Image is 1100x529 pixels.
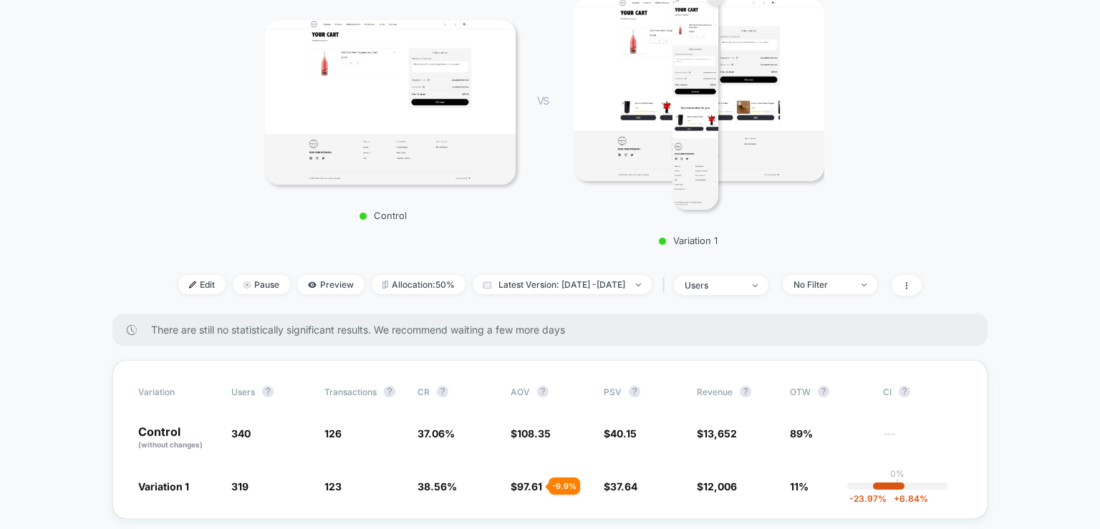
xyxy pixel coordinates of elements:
[324,427,342,440] span: 126
[883,386,962,397] span: CI
[740,386,751,397] button: ?
[265,20,516,184] img: Control main
[659,275,674,296] span: |
[418,427,455,440] span: 37.06 %
[629,386,640,397] button: ?
[517,480,542,492] span: 97.61
[887,493,928,504] span: 6.84 %
[178,275,226,294] span: Edit
[604,480,637,492] span: $
[610,427,637,440] span: 40.15
[324,480,342,492] span: 123
[473,275,652,294] span: Latest Version: [DATE] - [DATE]
[753,284,758,287] img: end
[894,493,899,504] span: +
[231,387,255,397] span: users
[685,280,742,291] div: users
[793,279,851,290] div: No Filter
[138,440,203,449] span: (without changes)
[703,427,737,440] span: 13,652
[563,235,814,246] p: Variation 1
[384,386,395,397] button: ?
[537,386,549,397] button: ?
[243,281,251,288] img: end
[849,493,887,504] span: -23.97 %
[262,386,274,397] button: ?
[418,480,457,492] span: 38.56 %
[790,480,809,492] span: 11%
[297,275,365,294] span: Preview
[189,281,196,288] img: edit
[437,386,448,397] button: ?
[883,429,962,450] span: ---
[636,283,641,286] img: end
[890,468,904,479] p: 0%
[549,477,580,495] div: - 9.9 %
[231,480,249,492] span: 319
[372,275,465,294] span: Allocation: 50%
[703,480,737,492] span: 12,006
[790,386,869,397] span: OTW
[896,479,899,490] p: |
[537,94,549,107] span: VS
[138,426,217,450] p: Control
[697,480,737,492] span: $
[382,281,388,288] img: rebalance
[151,324,959,336] span: There are still no statistically significant results. We recommend waiting a few more days
[511,427,551,440] span: $
[511,387,530,397] span: AOV
[604,427,637,440] span: $
[604,387,622,397] span: PSV
[233,275,290,294] span: Pause
[610,480,637,492] span: 37.64
[511,480,542,492] span: $
[258,210,508,221] p: Control
[138,480,189,492] span: Variation 1
[231,427,251,440] span: 340
[697,387,733,397] span: Revenue
[818,386,829,397] button: ?
[517,427,551,440] span: 108.35
[418,387,430,397] span: CR
[790,427,813,440] span: 89%
[324,387,377,397] span: Transactions
[483,281,491,288] img: calendar
[899,386,910,397] button: ?
[862,283,867,286] img: end
[138,386,217,397] span: Variation
[697,427,737,440] span: $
